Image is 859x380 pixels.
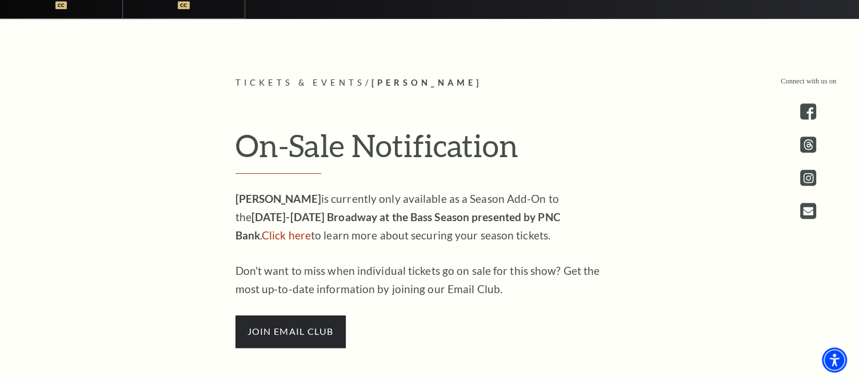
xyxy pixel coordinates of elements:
div: Accessibility Menu [822,347,847,373]
p: is currently only available as a Season Add-On to the . to learn more about securing your season ... [235,190,607,245]
span: [PERSON_NAME] [371,78,481,87]
h2: On-Sale Notification [235,127,624,174]
p: Don't want to miss when individual tickets go on sale for this show? Get the most up-to-date info... [235,262,607,298]
a: Open this option - open in a new tab [800,203,816,219]
a: Click here to learn more about securing your season tickets [262,229,311,242]
a: instagram - open in a new tab [800,170,816,186]
span: join email club [235,315,346,347]
strong: [PERSON_NAME] [235,192,321,205]
p: / [235,76,624,90]
strong: [DATE]-[DATE] Broadway at the Bass Season presented by PNC Bank [235,210,561,242]
a: facebook - open in a new tab [800,103,816,119]
p: Connect with us on [781,76,836,87]
a: join email club [235,324,346,337]
a: threads.com - open in a new tab [800,137,816,153]
span: Tickets & Events [235,78,365,87]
